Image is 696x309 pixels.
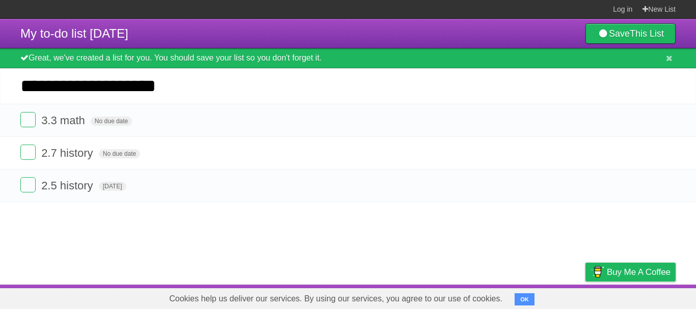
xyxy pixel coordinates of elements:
[484,287,525,306] a: Developers
[450,287,471,306] a: About
[91,117,132,126] span: No due date
[585,263,676,282] a: Buy me a coffee
[20,26,128,40] span: My to-do list [DATE]
[41,147,96,159] span: 2.7 history
[572,287,599,306] a: Privacy
[99,182,126,191] span: [DATE]
[591,263,604,280] img: Buy me a coffee
[20,112,36,127] label: Done
[611,287,676,306] a: Suggest a feature
[159,289,513,309] span: Cookies help us deliver our services. By using our services, you agree to our use of cookies.
[538,287,560,306] a: Terms
[20,145,36,160] label: Done
[585,23,676,44] a: SaveThis List
[607,263,671,281] span: Buy me a coffee
[41,179,96,192] span: 2.5 history
[515,293,534,305] button: OK
[41,114,88,127] span: 3.3 math
[20,177,36,192] label: Done
[630,29,664,39] b: This List
[99,149,140,158] span: No due date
